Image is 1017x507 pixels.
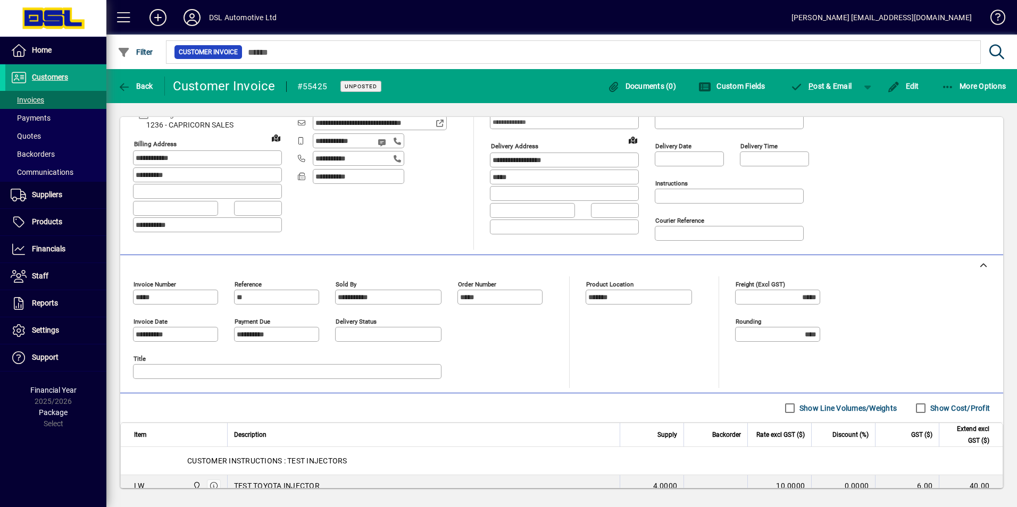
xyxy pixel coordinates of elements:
mat-label: Sold by [336,281,356,288]
span: Financial Year [30,386,77,394]
span: 1236 - CAPRICORN SALES [133,120,282,131]
span: Supply [657,429,677,441]
span: Reports [32,299,58,307]
span: Filter [118,48,153,56]
span: Home [32,46,52,54]
a: Suppliers [5,182,106,208]
div: 10.0000 [754,480,805,491]
span: Rate excl GST ($) [756,429,805,441]
span: Communications [11,168,73,176]
span: More Options [941,82,1006,90]
td: 6.00 [875,475,939,496]
span: Description [234,429,266,441]
mat-label: Courier Reference [655,217,704,224]
a: Backorders [5,145,106,163]
span: Customer Invoice [179,47,238,57]
span: Settings [32,326,59,334]
td: 0.0000 [811,475,875,496]
a: Support [5,344,106,371]
a: Products [5,209,106,235]
div: CUSTOMER INSTRUCTIONS : TEST INJECTORS [121,447,1003,475]
span: Central [190,480,202,492]
a: Knowledge Base [982,2,1004,37]
span: Documents (0) [607,82,676,90]
span: Package [39,408,68,417]
td: 40.00 [939,475,1003,496]
mat-label: Delivery date [655,142,691,150]
a: View on map [268,129,285,146]
a: Staff [5,263,106,290]
a: Home [5,37,106,64]
button: Filter [115,43,156,62]
span: Item [134,429,147,441]
button: Send SMS [370,130,396,155]
span: Payments [11,114,51,122]
span: 4.0000 [653,480,678,491]
span: Edit [887,82,919,90]
a: View on map [624,131,641,148]
mat-label: Delivery time [740,142,778,150]
div: [PERSON_NAME] [EMAIL_ADDRESS][DOMAIN_NAME] [791,9,972,26]
span: Extend excl GST ($) [946,423,989,446]
span: GST ($) [911,429,932,441]
mat-label: Payment due [235,318,270,325]
button: Back [115,77,156,96]
span: Backorders [11,150,55,158]
a: Invoices [5,91,106,109]
button: Custom Fields [696,77,768,96]
button: Post & Email [785,77,857,96]
span: Customers [32,73,68,81]
span: Unposted [345,83,377,90]
mat-label: Instructions [655,180,688,187]
span: Discount (%) [832,429,869,441]
span: TEST TOYOTA INJECTOR [234,480,320,491]
span: Financials [32,244,65,253]
span: ost & Email [790,82,852,90]
label: Show Cost/Profit [928,403,990,413]
div: Customer Invoice [173,78,276,95]
div: LW [134,480,145,491]
span: Custom Fields [698,82,765,90]
div: #55425 [297,78,328,95]
a: Quotes [5,127,106,145]
mat-label: Product location [586,281,633,288]
span: Quotes [11,132,41,140]
button: More Options [939,77,1009,96]
app-page-header-button: Back [106,77,165,96]
mat-label: Reference [235,281,262,288]
a: Reports [5,290,106,317]
span: Products [32,217,62,226]
mat-label: Delivery status [336,318,377,325]
span: Invoices [11,96,44,104]
button: Documents (0) [604,77,679,96]
mat-label: Invoice number [134,281,176,288]
button: Edit [885,77,922,96]
mat-label: Title [134,355,146,362]
mat-label: Freight (excl GST) [736,281,785,288]
span: P [808,82,813,90]
mat-label: Order number [458,281,496,288]
a: Payments [5,109,106,127]
button: Profile [175,8,209,27]
div: DSL Automotive Ltd [209,9,277,26]
span: Backorder [712,429,741,441]
mat-label: Rounding [736,318,761,325]
button: Add [141,8,175,27]
span: Suppliers [32,190,62,199]
span: Staff [32,272,48,280]
mat-label: Invoice date [134,318,168,325]
a: Communications [5,163,106,181]
a: Financials [5,236,106,263]
span: Support [32,353,59,361]
span: Back [118,82,153,90]
label: Show Line Volumes/Weights [797,403,897,413]
a: Settings [5,317,106,344]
